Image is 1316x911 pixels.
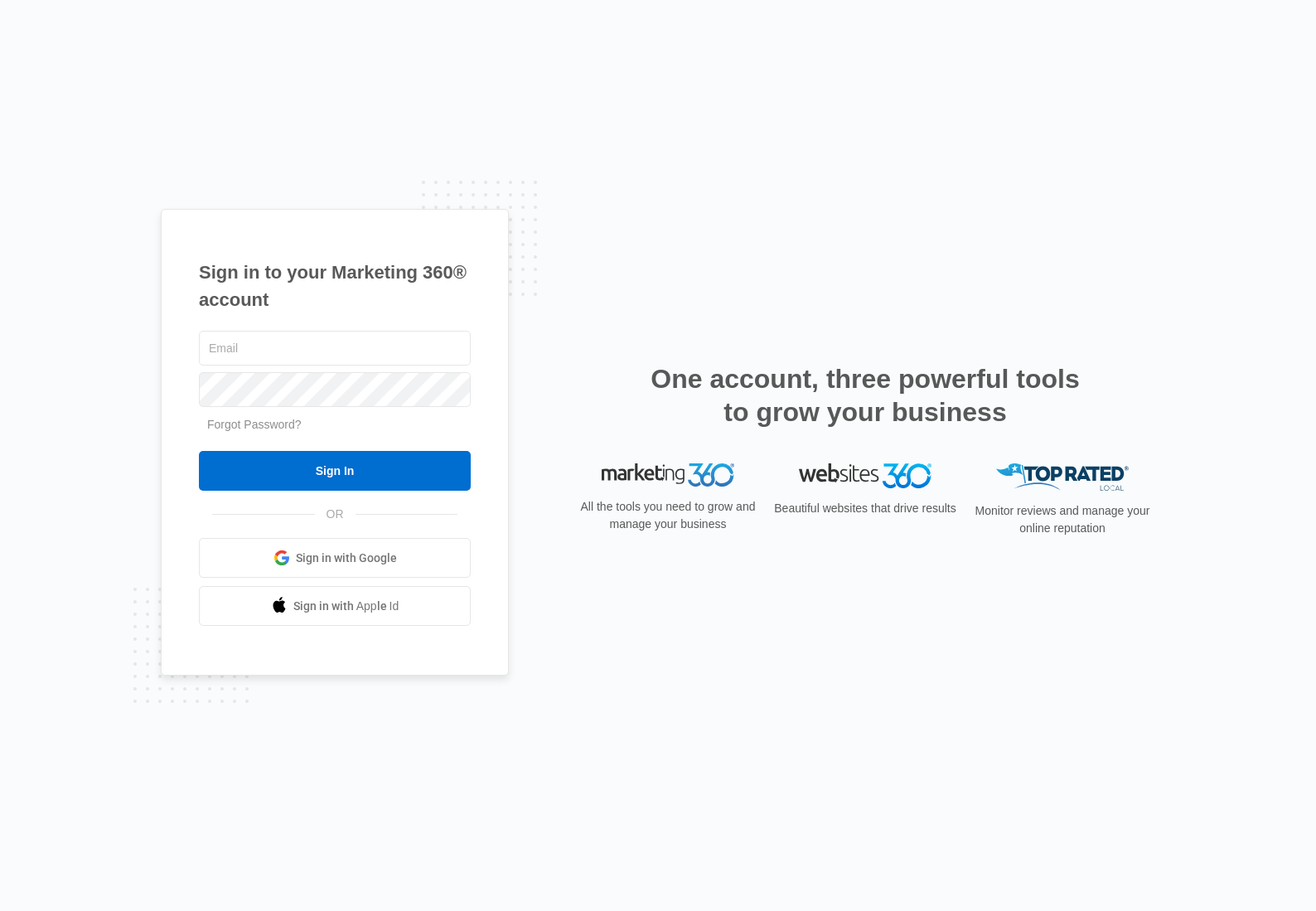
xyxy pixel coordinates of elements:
input: Sign In [199,451,471,491]
p: Monitor reviews and manage your online reputation [970,502,1155,537]
a: Sign in with Google [199,538,471,578]
span: Sign in with Apple Id [293,598,399,615]
img: Top Rated Local [996,463,1129,491]
img: Marketing 360 [602,463,734,487]
span: OR [315,506,356,523]
span: Sign in with Google [296,550,397,567]
p: All the tools you need to grow and manage your business [575,498,761,533]
a: Sign in with Apple Id [199,586,471,626]
p: Beautiful websites that drive results [772,500,958,517]
img: Websites 360 [799,463,931,487]
input: Email [199,331,471,366]
a: Forgot Password? [207,418,302,431]
h2: One account, three powerful tools to grow your business [646,362,1085,429]
h1: Sign in to your Marketing 360® account [199,259,471,313]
